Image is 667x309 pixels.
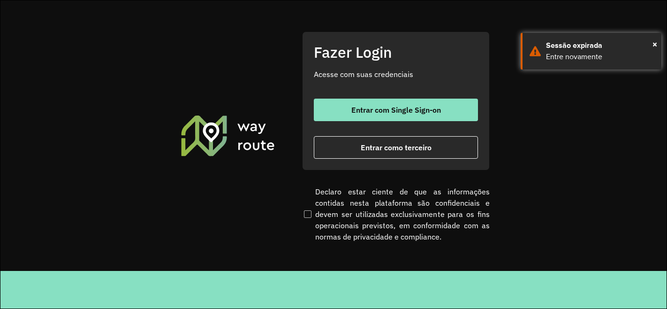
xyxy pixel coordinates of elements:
[314,43,478,61] h2: Fazer Login
[180,114,276,157] img: Roteirizador AmbevTech
[546,40,654,51] div: Sessão expirada
[546,51,654,62] div: Entre novamente
[351,106,441,114] span: Entrar com Single Sign-on
[314,136,478,159] button: button
[652,37,657,51] button: Close
[302,186,490,242] label: Declaro estar ciente de que as informações contidas nesta plataforma são confidenciais e devem se...
[314,69,478,80] p: Acesse com suas credenciais
[652,37,657,51] span: ×
[361,144,432,151] span: Entrar como terceiro
[314,99,478,121] button: button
